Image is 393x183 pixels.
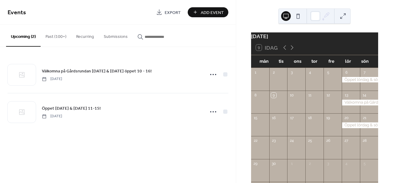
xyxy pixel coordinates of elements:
div: 19 [326,115,331,121]
div: 7 [362,70,367,75]
div: 1 [253,70,258,75]
div: 2 [271,70,276,75]
div: 18 [307,115,313,121]
span: Add Event [201,9,224,16]
div: 28 [362,138,367,143]
button: Recurring [71,25,99,46]
div: mån [256,55,273,68]
div: ons [289,55,306,68]
div: 2 [307,161,313,166]
div: 25 [307,138,313,143]
div: 3 [326,161,331,166]
span: [DATE] [42,114,62,119]
div: Välkomna på Gårdsrundan Lördag & Söndag öppet 10 - 16! [342,100,378,105]
span: Export [165,9,181,16]
a: Öppet [DATE] & [DATE] 11-15! [42,105,101,112]
button: Submissions [99,25,133,46]
a: Välkomna på Gårdsrundan [DATE] & [DATE] öppet 10 - 16! [42,68,152,75]
div: 23 [271,138,276,143]
div: 6 [344,70,349,75]
div: 15 [253,115,258,121]
button: Add Event [188,7,228,17]
span: Events [8,7,26,18]
button: Upcoming (2) [6,25,41,47]
div: Öppet lördag & söndag 11-15! [342,122,378,128]
div: 26 [326,138,331,143]
div: 24 [289,138,294,143]
div: 5 [326,70,331,75]
div: sön [357,55,373,68]
div: 22 [253,138,258,143]
div: 11 [307,93,313,98]
span: [DATE] [42,76,62,82]
div: fre [323,55,340,68]
div: tis [273,55,289,68]
div: 1 [289,161,294,166]
div: 29 [253,161,258,166]
div: lör [340,55,356,68]
div: 14 [362,93,367,98]
div: 27 [344,138,349,143]
div: 30 [271,161,276,166]
div: 9 [271,93,276,98]
div: 4 [344,161,349,166]
div: Öppet lördag & söndag 11-15 [342,77,378,82]
button: Past (100+) [41,25,71,46]
div: 13 [344,93,349,98]
div: 21 [362,115,367,121]
div: 8 [253,93,258,98]
div: 20 [344,115,349,121]
div: 4 [307,70,313,75]
div: 10 [289,93,294,98]
div: tor [306,55,323,68]
div: 16 [271,115,276,121]
div: 5 [362,161,367,166]
div: [DATE] [251,32,378,40]
div: 12 [326,93,331,98]
div: 17 [289,115,294,121]
a: Export [152,7,185,17]
div: 3 [289,70,294,75]
span: Öppet [DATE] & [DATE] 11-15! [42,105,101,112]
